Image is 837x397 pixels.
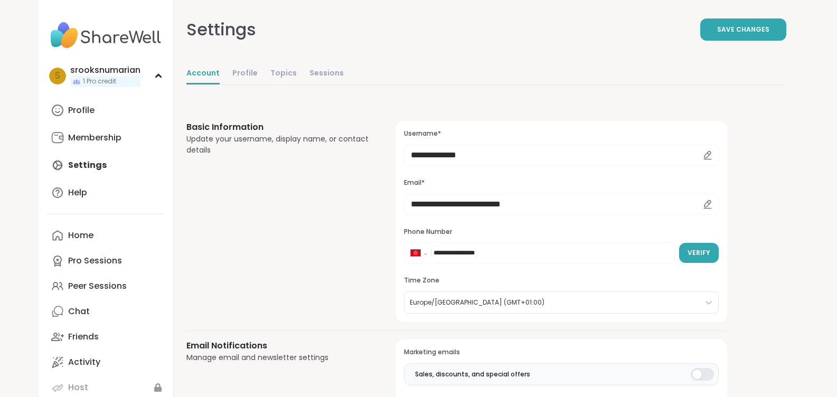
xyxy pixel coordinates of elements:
div: Manage email and newsletter settings [186,352,371,363]
div: Host [68,382,88,393]
div: Home [68,230,93,241]
div: Membership [68,132,121,144]
h3: Email Notifications [186,339,371,352]
h3: Time Zone [404,276,718,285]
h3: Username* [404,129,718,138]
a: Profile [232,63,258,84]
a: Profile [47,98,165,123]
div: Update your username, display name, or contact details [186,134,371,156]
span: Save Changes [717,25,769,34]
a: Membership [47,125,165,150]
a: Chat [47,299,165,324]
a: Pro Sessions [47,248,165,273]
div: srooksnumarian [70,64,140,76]
a: Sessions [309,63,344,84]
h3: Basic Information [186,121,371,134]
span: Verify [688,248,710,258]
a: Home [47,223,165,248]
button: Verify [679,243,719,263]
a: Help [47,180,165,205]
a: Friends [47,324,165,349]
span: s [55,69,60,83]
a: Account [186,63,220,84]
h3: Email* [404,178,718,187]
a: Topics [270,63,297,84]
div: Chat [68,306,90,317]
span: 1 Pro credit [83,77,116,86]
span: Sales, discounts, and special offers [415,370,530,379]
a: Activity [47,349,165,375]
div: Peer Sessions [68,280,127,292]
div: Settings [186,17,256,42]
a: Peer Sessions [47,273,165,299]
img: ShareWell Nav Logo [47,17,165,54]
button: Save Changes [700,18,786,41]
h3: Marketing emails [404,348,718,357]
div: Friends [68,331,99,343]
div: Pro Sessions [68,255,122,267]
div: Profile [68,105,95,116]
div: Help [68,187,87,199]
div: Activity [68,356,100,368]
h3: Phone Number [404,228,718,237]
